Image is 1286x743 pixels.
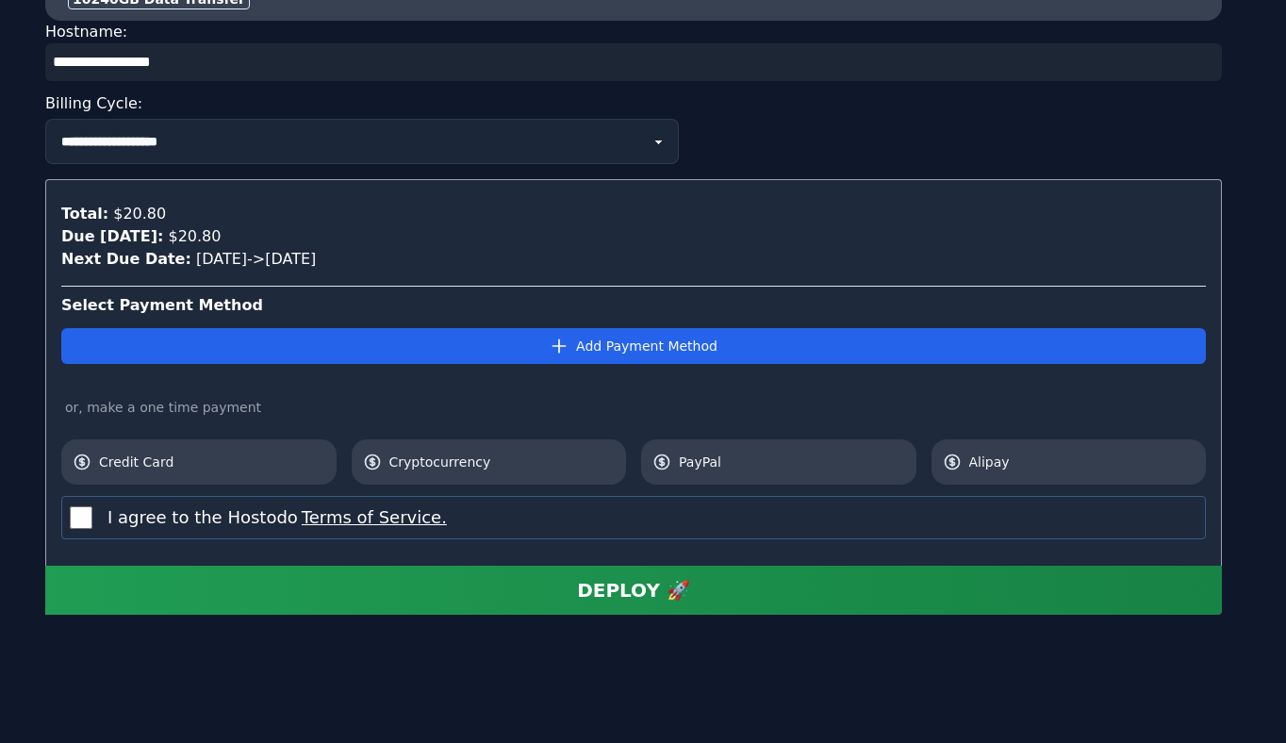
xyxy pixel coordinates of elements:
div: Next Due Date: [61,248,191,271]
div: Select Payment Method [61,294,1206,317]
span: Credit Card [99,453,325,471]
div: or, make a one time payment [61,398,1206,417]
span: PayPal [679,453,905,471]
div: Total: [61,203,108,225]
div: DEPLOY 🚀 [577,577,690,603]
a: Terms of Service. [298,507,447,527]
div: Hostname: [45,21,1222,81]
button: Add Payment Method [61,328,1206,364]
div: $20.80 [108,203,166,225]
button: I agree to the Hostodo [298,504,447,531]
div: Due [DATE]: [61,225,163,248]
div: Billing Cycle: [45,89,1222,119]
div: [DATE] -> [DATE] [61,248,1206,271]
label: I agree to the Hostodo [107,504,447,531]
span: Cryptocurrency [389,453,616,471]
span: Alipay [969,453,1195,471]
button: DEPLOY 🚀 [45,566,1222,615]
div: $20.80 [163,225,221,248]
